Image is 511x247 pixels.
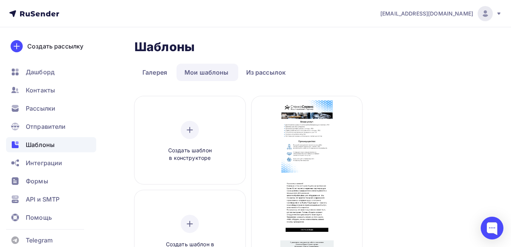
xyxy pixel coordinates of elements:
a: Мои шаблоны [177,64,237,81]
span: API и SMTP [26,195,59,204]
span: Отправители [26,122,66,131]
a: [EMAIL_ADDRESS][DOMAIN_NAME] [380,6,502,21]
h2: Шаблоны [134,39,195,55]
a: Формы [6,174,96,189]
span: Рассылки [26,104,55,113]
a: Контакты [6,83,96,98]
span: Контакты [26,86,55,95]
span: Создать шаблон в конструкторе [154,147,226,162]
span: Помощь [26,213,52,222]
a: Дашборд [6,64,96,80]
span: Интеграции [26,158,62,167]
a: Рассылки [6,101,96,116]
a: Из рассылок [238,64,294,81]
span: [EMAIL_ADDRESS][DOMAIN_NAME] [380,10,473,17]
a: Отправители [6,119,96,134]
a: Галерея [134,64,175,81]
span: Шаблоны [26,140,55,149]
a: Шаблоны [6,137,96,152]
div: Создать рассылку [27,42,83,51]
span: Формы [26,177,48,186]
span: Дашборд [26,67,55,77]
span: Telegram [26,236,53,245]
